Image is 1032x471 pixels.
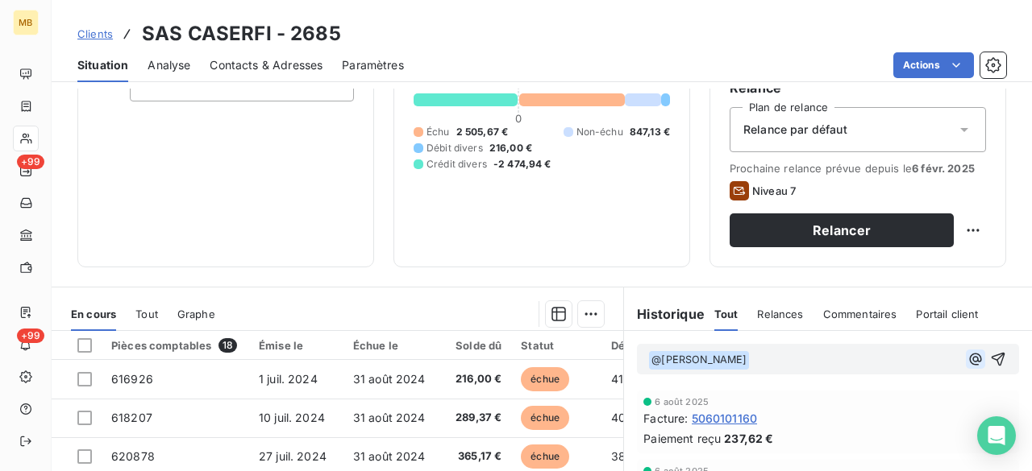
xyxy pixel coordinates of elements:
span: Analyse [148,57,190,73]
span: Portail client [916,308,978,320]
div: Solde dû [445,339,502,352]
a: Clients [77,26,113,42]
h3: SAS CASERFI - 2685 [142,19,341,48]
span: Commentaires [823,308,897,320]
div: Émise le [259,339,334,352]
span: 5060101160 [692,410,758,427]
span: Prochaine relance prévue depuis le [730,162,986,175]
span: 365,17 € [445,448,502,465]
span: 415 j [611,372,636,386]
span: 31 août 2024 [353,411,426,424]
span: En cours [71,308,116,320]
a: +99 [13,158,38,184]
span: Non-échu [576,125,623,139]
span: Paiement reçu [643,430,721,447]
span: @ [PERSON_NAME] [649,351,749,370]
span: 0 [515,112,522,125]
span: Contacts & Adresses [210,57,322,73]
span: échue [521,444,569,469]
span: 616926 [111,372,153,386]
button: Relancer [730,213,954,247]
span: échue [521,406,569,430]
span: Paramètres [342,57,404,73]
span: Facture : [643,410,688,427]
span: Débit divers [427,141,483,155]
span: 406 j [611,411,639,424]
span: 10 juil. 2024 [259,411,325,424]
div: MB [13,10,39,35]
span: 2 505,67 € [456,125,509,139]
span: 6 févr. 2025 [912,162,975,175]
button: Actions [893,52,974,78]
div: Pièces comptables [111,338,239,353]
div: Échue le [353,339,426,352]
span: 620878 [111,449,155,463]
div: Open Intercom Messenger [977,416,1016,455]
span: -2 474,94 € [493,157,551,171]
span: 216,00 € [489,141,532,155]
span: 27 juil. 2024 [259,449,327,463]
span: 31 août 2024 [353,372,426,386]
span: Tout [714,308,739,320]
span: 6 août 2025 [655,397,709,407]
span: Crédit divers [427,157,487,171]
span: +99 [17,155,44,169]
div: Statut [521,339,591,352]
span: Relance par défaut [743,122,847,138]
span: 18 [218,338,237,353]
span: 1 juil. 2024 [259,372,318,386]
span: Situation [77,57,128,73]
span: 31 août 2024 [353,449,426,463]
span: 618207 [111,411,152,424]
span: Niveau 7 [752,184,796,197]
span: 847,13 € [630,125,670,139]
h6: Historique [624,304,705,324]
div: Délai [611,339,655,352]
span: 237,62 € [724,430,773,447]
span: 216,00 € [445,371,502,387]
span: 289,37 € [445,410,502,426]
span: +99 [17,328,44,343]
span: Échu [427,125,450,139]
span: Clients [77,27,113,40]
span: Relances [757,308,803,320]
span: Tout [135,308,158,320]
span: échue [521,367,569,391]
span: Graphe [177,308,215,320]
span: 389 j [611,449,639,463]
